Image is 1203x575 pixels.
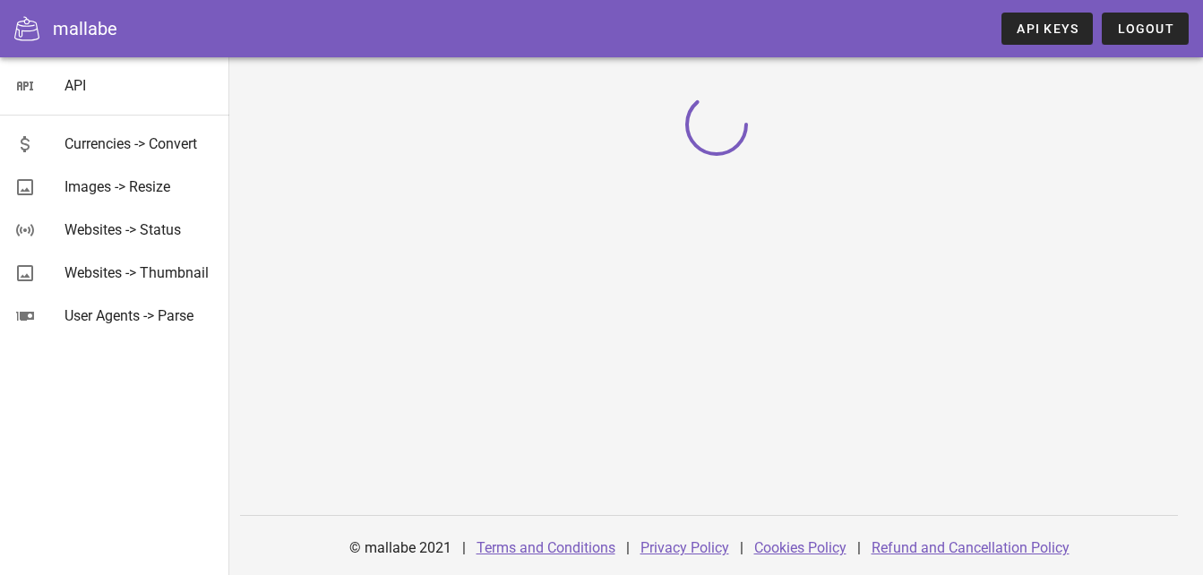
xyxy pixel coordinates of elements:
[740,527,743,570] div: |
[53,15,117,42] div: mallabe
[64,77,215,94] div: API
[64,221,215,238] div: Websites -> Status
[626,527,630,570] div: |
[1116,21,1174,36] span: Logout
[1001,13,1093,45] a: API Keys
[1102,13,1189,45] button: Logout
[872,539,1070,556] a: Refund and Cancellation Policy
[462,527,466,570] div: |
[754,539,846,556] a: Cookies Policy
[857,527,861,570] div: |
[64,307,215,324] div: User Agents -> Parse
[339,527,462,570] div: © mallabe 2021
[640,539,729,556] a: Privacy Policy
[64,135,215,152] div: Currencies -> Convert
[1016,21,1078,36] span: API Keys
[64,264,215,281] div: Websites -> Thumbnail
[477,539,615,556] a: Terms and Conditions
[64,178,215,195] div: Images -> Resize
